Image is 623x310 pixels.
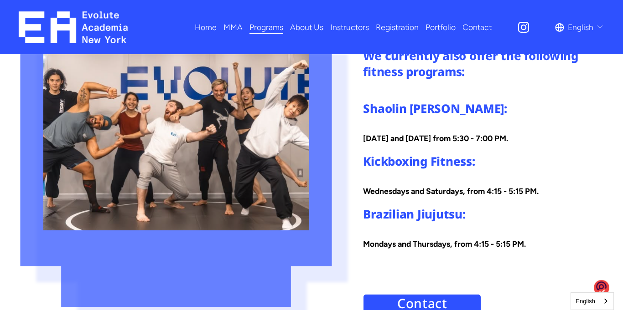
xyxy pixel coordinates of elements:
span: MMA [223,20,243,35]
aside: Language selected: English [571,292,614,310]
a: Instagram [517,20,530,34]
strong: [DATE] and [DATE] from 5:30 - 7:00 PM. [363,133,508,143]
a: English [571,293,613,310]
span: English [568,20,593,35]
a: Registration [376,19,419,35]
a: Home [195,19,217,35]
h4: We currently also offer the following fitness programs: [363,48,604,80]
a: Portfolio [426,19,456,35]
a: Instructors [330,19,369,35]
img: EA [19,11,128,43]
h4: Brazilian Jiujutsu: [363,206,604,222]
h4: Kickboxing Fitness: [363,153,604,169]
a: About Us [290,19,323,35]
div: language picker [555,19,604,35]
span: Programs [249,20,283,35]
strong: Mondays and Thursdays, from 4:15 - 5:15 PM. [363,239,526,249]
img: o1IwAAAABJRU5ErkJggg== [594,280,609,296]
a: folder dropdown [249,19,283,35]
a: Contact [462,19,492,35]
h4: Shaolin [PERSON_NAME]: [363,101,604,117]
strong: Wednesdays and Saturdays, from 4:15 - 5:15 PM. [363,186,539,196]
a: folder dropdown [223,19,243,35]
